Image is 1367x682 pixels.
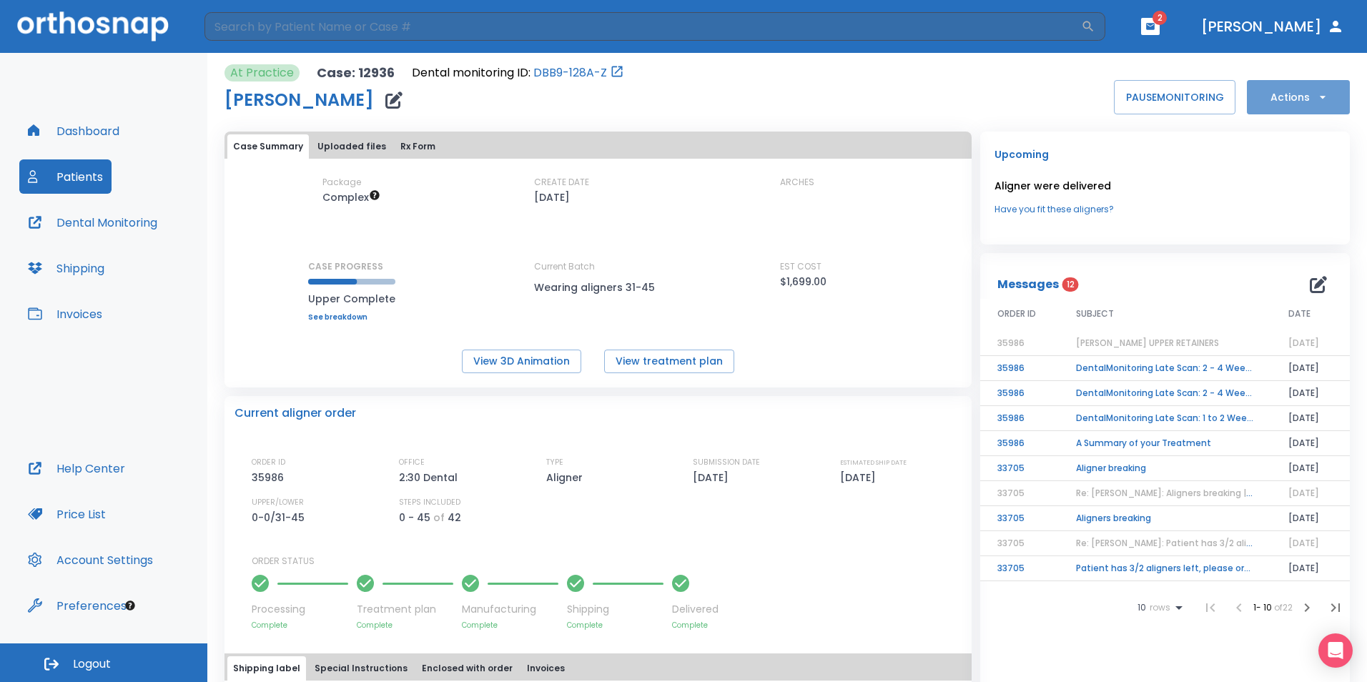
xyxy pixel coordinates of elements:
[995,177,1336,194] p: Aligner were delivered
[309,656,413,681] button: Special Instructions
[980,506,1059,531] td: 33705
[308,260,395,273] p: CASE PROGRESS
[995,203,1336,216] a: Have you fit these aligners?
[534,279,663,296] p: Wearing aligners 31-45
[399,509,430,526] p: 0 - 45
[533,64,607,81] a: DBB9-128A-Z
[312,134,392,159] button: Uploaded files
[995,146,1336,163] p: Upcoming
[357,620,453,631] p: Complete
[1114,80,1235,114] button: PAUSEMONITORING
[780,273,826,290] p: $1,699.00
[19,588,135,623] button: Preferences
[399,469,463,486] p: 2:30 Dental
[433,509,445,526] p: of
[252,620,348,631] p: Complete
[1288,307,1311,320] span: DATE
[534,189,570,206] p: [DATE]
[997,487,1025,499] span: 33705
[395,134,441,159] button: Rx Form
[448,509,461,526] p: 42
[1271,506,1350,531] td: [DATE]
[997,307,1036,320] span: ORDER ID
[1059,431,1271,456] td: A Summary of your Treatment
[521,656,571,681] button: Invoices
[252,469,289,486] p: 35986
[693,456,760,469] p: SUBMISSION DATE
[416,656,518,681] button: Enclosed with order
[235,405,356,422] p: Current aligner order
[252,602,348,617] p: Processing
[672,620,719,631] p: Complete
[399,496,460,509] p: STEPS INCLUDED
[534,176,589,189] p: CREATE DATE
[1059,381,1271,406] td: DentalMonitoring Late Scan: 2 - 4 Weeks Notification
[1288,487,1319,499] span: [DATE]
[73,656,111,672] span: Logout
[1076,337,1219,349] span: [PERSON_NAME] UPPER RETAINERS
[1146,603,1170,613] span: rows
[322,190,380,204] span: Up to 50 Steps (100 aligners)
[252,555,962,568] p: ORDER STATUS
[672,602,719,617] p: Delivered
[19,205,166,239] button: Dental Monitoring
[567,602,663,617] p: Shipping
[1271,381,1350,406] td: [DATE]
[1059,356,1271,381] td: DentalMonitoring Late Scan: 2 - 4 Weeks Notification
[357,602,453,617] p: Treatment plan
[840,456,907,469] p: ESTIMATED SHIP DATE
[412,64,624,81] div: Open patient in dental monitoring portal
[1076,307,1114,320] span: SUBJECT
[19,451,134,485] button: Help Center
[1253,601,1274,613] span: 1 - 10
[17,11,169,41] img: Orthosnap
[1288,337,1319,349] span: [DATE]
[412,64,530,81] p: Dental monitoring ID:
[19,251,113,285] button: Shipping
[1271,456,1350,481] td: [DATE]
[19,114,128,148] button: Dashboard
[252,509,310,526] p: 0-0/31-45
[1195,14,1350,39] button: [PERSON_NAME]
[19,297,111,331] button: Invoices
[204,12,1081,41] input: Search by Patient Name or Case #
[1062,277,1079,292] span: 12
[462,602,558,617] p: Manufacturing
[980,456,1059,481] td: 33705
[1059,456,1271,481] td: Aligner breaking
[1271,556,1350,581] td: [DATE]
[780,260,821,273] p: EST COST
[780,176,814,189] p: ARCHES
[980,406,1059,431] td: 35986
[1137,603,1146,613] span: 10
[317,64,395,81] p: Case: 12936
[693,469,734,486] p: [DATE]
[1059,556,1271,581] td: Patient has 3/2 aligners left, please order next set!
[462,620,558,631] p: Complete
[19,159,112,194] a: Patients
[546,456,563,469] p: TYPE
[980,356,1059,381] td: 35986
[997,276,1059,293] p: Messages
[227,134,309,159] button: Case Summary
[1271,356,1350,381] td: [DATE]
[19,543,162,577] button: Account Settings
[227,134,969,159] div: tabs
[1271,406,1350,431] td: [DATE]
[534,260,663,273] p: Current Batch
[1271,431,1350,456] td: [DATE]
[462,350,581,373] button: View 3D Animation
[604,350,734,373] button: View treatment plan
[227,656,306,681] button: Shipping label
[230,64,294,81] p: At Practice
[308,313,395,322] a: See breakdown
[1059,406,1271,431] td: DentalMonitoring Late Scan: 1 to 2 Weeks Notification
[1318,633,1353,668] div: Open Intercom Messenger
[399,456,425,469] p: OFFICE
